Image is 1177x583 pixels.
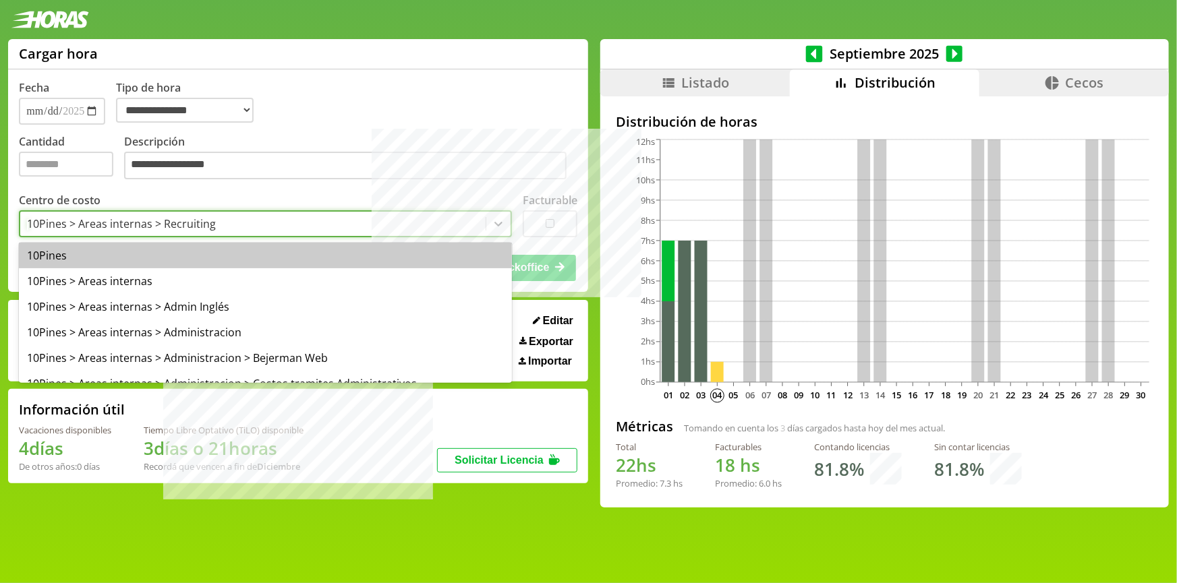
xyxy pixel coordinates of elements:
text: 07 [762,389,771,401]
tspan: 6hs [641,255,655,267]
span: 18 [716,453,736,477]
input: Cantidad [19,152,113,177]
div: 10Pines > Areas internas > Administracion > Costos tramites Administrativos [19,371,512,396]
tspan: 1hs [641,356,655,368]
text: 18 [941,389,950,401]
text: 02 [680,389,689,401]
h2: Información útil [19,400,125,419]
span: Exportar [529,336,573,348]
text: 04 [712,389,722,401]
text: 26 [1071,389,1081,401]
div: 10Pines > Areas internas > Administracion [19,319,512,345]
div: 10Pines [19,243,512,268]
text: 11 [826,389,836,401]
span: 7.3 [660,477,672,489]
h1: Cargar hora [19,44,98,63]
span: Enviar al backoffice [448,262,549,273]
textarea: Descripción [124,152,567,180]
span: Distribución [855,73,936,92]
text: 16 [908,389,917,401]
h1: 81.8 % [815,457,865,481]
button: Exportar [515,335,577,348]
h2: Distribución de horas [616,113,1153,131]
text: 05 [728,389,738,401]
div: Recordá que vencen a fin de [144,460,304,472]
text: 01 [664,389,673,401]
text: 30 [1137,389,1146,401]
text: 09 [794,389,803,401]
h1: hs [616,453,683,477]
span: Editar [543,315,573,327]
tspan: 12hs [636,135,655,148]
span: Cecos [1066,73,1104,92]
span: Septiembre 2025 [823,44,946,63]
select: Tipo de hora [116,98,254,123]
div: Vacaciones disponibles [19,424,111,436]
div: 10Pines > Areas internas > Recruiting [27,216,216,231]
label: Facturable [523,193,577,208]
text: 22 [1006,389,1015,401]
button: Editar [529,314,577,328]
div: Promedio: hs [716,477,782,489]
h1: 81.8 % [935,457,985,481]
h2: Métricas [616,417,674,435]
label: Fecha [19,80,49,95]
span: 22 [616,453,637,477]
text: 15 [892,389,901,401]
tspan: 7hs [641,235,655,247]
tspan: 9hs [641,194,655,206]
text: 08 [778,389,787,401]
tspan: 0hs [641,376,655,388]
span: 3 [781,422,786,434]
tspan: 10hs [636,174,655,186]
div: Tiempo Libre Optativo (TiLO) disponible [144,424,304,436]
h1: hs [716,453,782,477]
label: Cantidad [19,134,124,183]
div: Contando licencias [815,441,902,453]
text: 27 [1087,389,1097,401]
h1: 3 días o 21 horas [144,436,304,460]
text: 24 [1039,389,1049,401]
label: Tipo de hora [116,80,264,125]
span: Importar [528,355,572,367]
text: 13 [859,389,869,401]
text: 28 [1103,389,1113,401]
text: 21 [989,389,999,401]
tspan: 11hs [636,154,655,166]
h1: 4 días [19,436,111,460]
text: 12 [843,389,853,401]
div: De otros años: 0 días [19,460,111,472]
tspan: 5hs [641,275,655,287]
span: Solicitar Licencia [455,454,544,466]
tspan: 3hs [641,315,655,328]
text: 29 [1120,389,1129,401]
b: Diciembre [257,460,300,472]
div: Total [616,441,683,453]
text: 25 [1055,389,1064,401]
tspan: 2hs [641,336,655,348]
tspan: 8hs [641,214,655,226]
div: 10Pines > Areas internas > Administracion > Bejerman Web [19,345,512,371]
text: 06 [745,389,755,401]
span: Listado [682,73,730,92]
div: Facturables [716,441,782,453]
img: logotipo [11,11,89,28]
div: Promedio: hs [616,477,683,489]
label: Descripción [124,134,577,183]
button: Solicitar Licencia [437,448,577,472]
div: 10Pines > Areas internas [19,268,512,294]
text: 10 [810,389,820,401]
span: 6.0 [759,477,771,489]
text: 19 [957,389,967,401]
div: Sin contar licencias [935,441,1023,453]
text: 17 [924,389,934,401]
span: Tomando en cuenta los días cargados hasta hoy del mes actual. [685,422,946,434]
text: 20 [973,389,983,401]
div: 10Pines > Areas internas > Admin Inglés [19,294,512,319]
label: Centro de costo [19,193,101,208]
tspan: 4hs [641,295,655,307]
text: 03 [696,389,706,401]
text: 23 [1022,389,1031,401]
text: 14 [875,389,886,401]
